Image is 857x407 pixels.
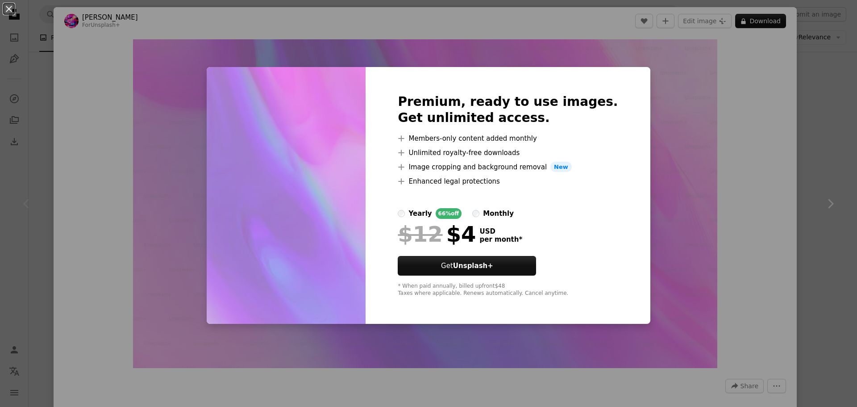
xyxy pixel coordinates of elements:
button: GetUnsplash+ [398,256,536,276]
span: USD [479,227,522,235]
h2: Premium, ready to use images. Get unlimited access. [398,94,618,126]
strong: Unsplash+ [453,262,493,270]
span: per month * [479,235,522,243]
input: monthly [472,210,479,217]
input: yearly66%off [398,210,405,217]
div: $4 [398,222,476,246]
span: New [550,162,572,172]
div: yearly [408,208,432,219]
li: Enhanced legal protections [398,176,618,187]
li: Image cropping and background removal [398,162,618,172]
li: Unlimited royalty-free downloads [398,147,618,158]
span: $12 [398,222,442,246]
div: 66% off [436,208,462,219]
div: monthly [483,208,514,219]
li: Members-only content added monthly [398,133,618,144]
img: premium_photo-1705675629154-579f07bce28f [207,67,366,324]
div: * When paid annually, billed upfront $48 Taxes where applicable. Renews automatically. Cancel any... [398,283,618,297]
